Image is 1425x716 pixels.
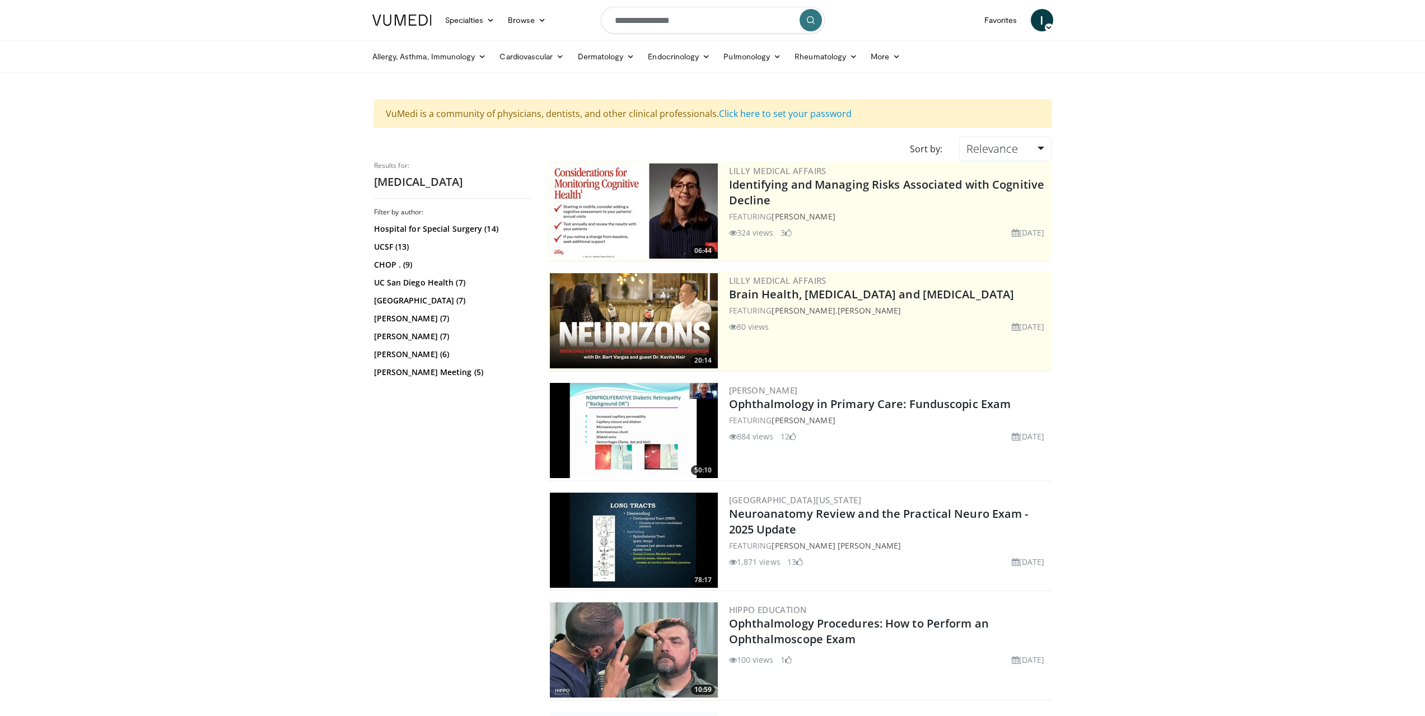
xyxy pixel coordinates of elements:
[772,540,901,551] a: [PERSON_NAME] [PERSON_NAME]
[1031,9,1053,31] a: I
[374,259,528,270] a: CHOP . (9)
[901,137,951,161] div: Sort by:
[550,383,718,478] img: 511cff34-92ca-4324-a646-7f57edbdabcd.300x170_q85_crop-smart_upscale.jpg
[729,287,1015,302] a: Brain Health, [MEDICAL_DATA] and [MEDICAL_DATA]
[501,9,553,31] a: Browse
[729,165,826,176] a: Lilly Medical Affairs
[550,273,718,368] img: ca157f26-4c4a-49fd-8611-8e91f7be245d.png.300x170_q85_crop-smart_upscale.jpg
[788,45,864,68] a: Rheumatology
[550,602,718,698] img: 7377516f-cffb-4e8c-8fd2-b9bf80c2717a.300x170_q85_crop-smart_upscale.jpg
[1012,430,1045,442] li: [DATE]
[781,430,796,442] li: 12
[864,45,907,68] a: More
[781,654,792,666] li: 1
[719,107,852,120] a: Click here to set your password
[729,556,781,568] li: 1,871 views
[729,396,1011,411] a: Ophthalmology in Primary Care: Funduscopic Exam
[374,331,528,342] a: [PERSON_NAME] (7)
[729,227,774,238] li: 324 views
[374,313,528,324] a: [PERSON_NAME] (7)
[729,654,774,666] li: 100 views
[366,45,493,68] a: Allergy, Asthma, Immunology
[550,383,718,478] a: 50:10
[374,295,528,306] a: [GEOGRAPHIC_DATA] (7)
[691,685,715,695] span: 10:59
[550,163,718,259] a: 06:44
[438,9,502,31] a: Specialties
[729,414,1049,426] div: FEATURING
[374,208,531,217] h3: Filter by author:
[717,45,788,68] a: Pulmonology
[374,241,528,252] a: UCSF (13)
[772,415,835,425] a: [PERSON_NAME]
[493,45,571,68] a: Cardiovascular
[729,616,989,647] a: Ophthalmology Procedures: How to Perform an Ophthalmoscope Exam
[729,305,1049,316] div: FEATURING ,
[374,223,528,235] a: Hospital for Special Surgery (14)
[729,177,1045,208] a: Identifying and Managing Risks Associated with Cognitive Decline
[729,506,1029,537] a: Neuroanatomy Review and the Practical Neuro Exam - 2025 Update
[729,321,769,333] li: 80 views
[729,275,826,286] a: Lilly Medical Affairs
[729,210,1049,222] div: FEATURING
[838,305,901,316] a: [PERSON_NAME]
[372,15,432,26] img: VuMedi Logo
[781,227,792,238] li: 3
[959,137,1051,161] a: Relevance
[978,9,1024,31] a: Favorites
[374,100,1052,128] div: VuMedi is a community of physicians, dentists, and other clinical professionals.
[772,211,835,222] a: [PERSON_NAME]
[374,161,531,170] p: Results for:
[772,305,835,316] a: [PERSON_NAME]
[729,430,774,442] li: 884 views
[550,493,718,588] img: ebc743d6-8a7c-4cd4-91c8-78a3ab806ff5.300x170_q85_crop-smart_upscale.jpg
[1012,654,1045,666] li: [DATE]
[571,45,642,68] a: Dermatology
[550,493,718,588] a: 78:17
[374,277,528,288] a: UC San Diego Health (7)
[550,273,718,368] a: 20:14
[729,604,807,615] a: Hippo Education
[691,465,715,475] span: 50:10
[374,367,528,378] a: [PERSON_NAME] Meeting (5)
[729,385,798,396] a: [PERSON_NAME]
[691,246,715,256] span: 06:44
[691,575,715,585] span: 78:17
[374,349,528,360] a: [PERSON_NAME] (6)
[1012,321,1045,333] li: [DATE]
[550,602,718,698] a: 10:59
[1012,227,1045,238] li: [DATE]
[1012,556,1045,568] li: [DATE]
[550,163,718,259] img: fc5f84e2-5eb7-4c65-9fa9-08971b8c96b8.jpg.300x170_q85_crop-smart_upscale.jpg
[729,494,862,506] a: [GEOGRAPHIC_DATA][US_STATE]
[966,141,1018,156] span: Relevance
[641,45,717,68] a: Endocrinology
[601,7,825,34] input: Search topics, interventions
[787,556,803,568] li: 13
[729,540,1049,551] div: FEATURING
[691,355,715,366] span: 20:14
[374,175,531,189] h2: [MEDICAL_DATA]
